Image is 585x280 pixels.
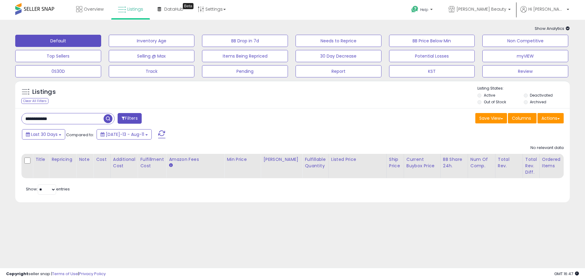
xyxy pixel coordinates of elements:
[443,156,465,169] div: BB Share 24h.
[477,86,569,91] p: Listing States:
[389,35,475,47] button: BB Price Below Min
[389,50,475,62] button: Potential Losses
[21,98,48,104] div: Clear All Filters
[537,113,564,123] button: Actions
[15,50,101,62] button: Top Sellers
[411,5,419,13] i: Get Help
[512,115,531,121] span: Columns
[118,113,141,124] button: Filters
[169,163,172,168] small: Amazon Fees.
[530,99,546,105] label: Archived
[31,131,58,137] span: Last 30 Days
[530,145,564,151] div: No relevant data
[475,113,507,123] button: Save View
[164,6,183,12] span: DataHub
[420,7,428,12] span: Help
[202,50,288,62] button: Items Being Repriced
[542,156,564,169] div: Ordered Items
[484,99,506,105] label: Out of Stock
[482,35,568,47] button: Non Competitive
[109,65,195,77] button: Track
[389,65,475,77] button: KST
[32,88,56,96] h5: Listings
[263,156,300,163] div: [PERSON_NAME]
[406,156,438,169] div: Current Buybox Price
[79,271,106,277] a: Privacy Policy
[52,271,78,277] a: Terms of Use
[296,50,381,62] button: 30 Day Decrease
[106,131,144,137] span: [DATE]-13 - Aug-11
[456,6,506,12] span: [PERSON_NAME] Beauty
[183,3,193,9] div: Tooltip anchor
[15,65,101,77] button: 0S30D
[528,6,565,12] span: Hi [PERSON_NAME]
[305,156,326,169] div: Fulfillable Quantity
[520,6,569,20] a: Hi [PERSON_NAME]
[227,156,258,163] div: Min Price
[406,1,439,20] a: Help
[554,271,579,277] span: 2025-09-11 16:47 GMT
[508,113,537,123] button: Columns
[113,156,135,169] div: Additional Cost
[389,156,401,169] div: Ship Price
[535,26,570,31] span: Show Analytics
[6,271,106,277] div: seller snap | |
[26,186,70,192] span: Show: entries
[51,156,74,163] div: Repricing
[66,132,94,138] span: Compared to:
[296,65,381,77] button: Report
[127,6,143,12] span: Listings
[482,50,568,62] button: myVIEW
[498,156,520,169] div: Total Rev.
[484,93,495,98] label: Active
[530,93,553,98] label: Deactivated
[22,129,65,140] button: Last 30 Days
[6,271,28,277] strong: Copyright
[79,156,91,163] div: Note
[109,35,195,47] button: Inventory Age
[525,156,537,175] div: Total Rev. Diff.
[296,35,381,47] button: Needs to Reprice
[97,129,152,140] button: [DATE]-13 - Aug-11
[96,156,108,163] div: Cost
[202,35,288,47] button: BB Drop in 7d
[15,35,101,47] button: Default
[140,156,164,169] div: Fulfillment Cost
[35,156,46,163] div: Title
[84,6,104,12] span: Overview
[482,65,568,77] button: Review
[202,65,288,77] button: Pending
[109,50,195,62] button: Selling @ Max
[169,156,222,163] div: Amazon Fees
[470,156,493,169] div: Num of Comp.
[331,156,384,163] div: Listed Price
